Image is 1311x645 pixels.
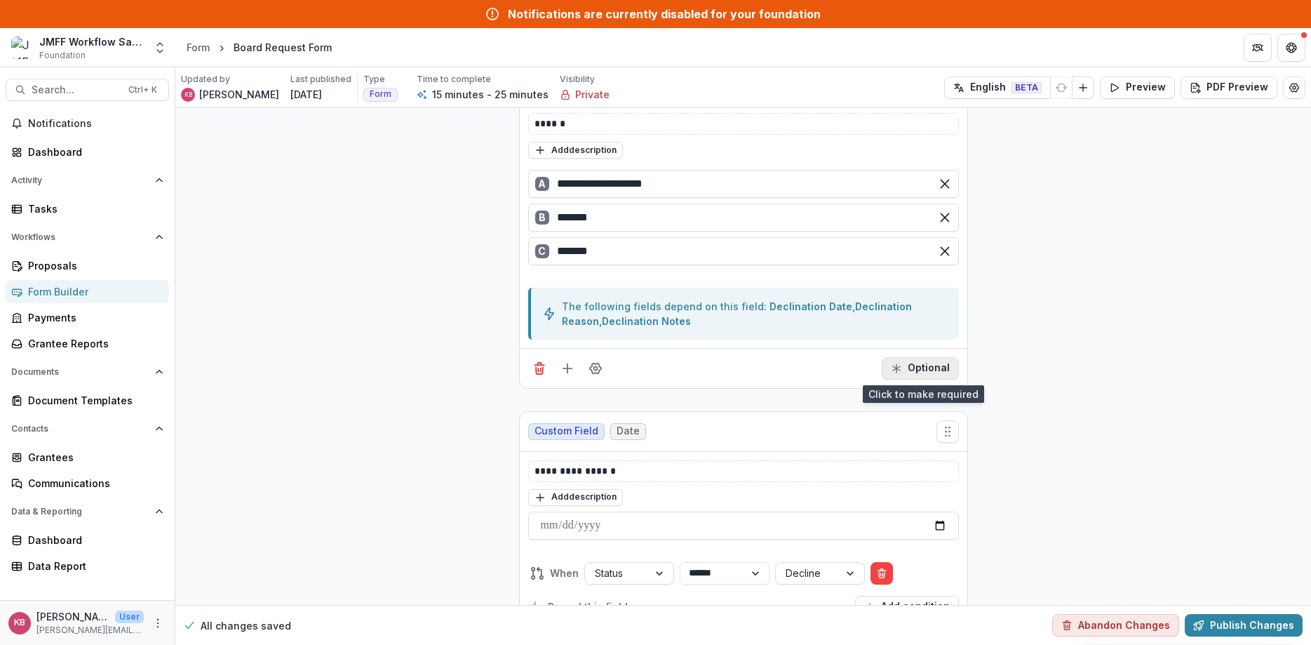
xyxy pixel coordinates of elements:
[370,89,391,99] span: Form
[870,562,893,585] button: Delete condition
[363,73,385,86] p: Type
[1185,614,1303,637] button: Publish Changes
[28,336,158,351] div: Grantee Reports
[115,611,144,623] p: User
[508,6,821,22] div: Notifications are currently disabled for your foundation
[882,357,959,380] button: Required
[1283,77,1305,99] button: Edit Form Settings
[535,244,549,258] div: C
[28,559,158,573] div: Data Report
[6,280,169,303] a: Form Builder
[1100,77,1175,99] button: Preview
[550,566,579,580] span: When
[6,112,169,135] button: Notifications
[181,37,215,58] a: Form
[11,232,149,242] span: Workflows
[6,418,169,440] button: Open Contacts
[32,84,120,96] span: Search...
[6,169,169,192] button: Open Activity
[1244,34,1272,62] button: Partners
[6,472,169,495] a: Communications
[39,34,144,49] div: JMFF Workflow Sandbox
[417,73,491,86] p: Time to complete
[11,175,149,185] span: Activity
[556,357,579,380] button: Add field
[548,599,628,614] span: Reveal this field
[181,37,337,58] nav: breadcrumb
[14,618,25,627] div: Katie Baron
[28,310,158,325] div: Payments
[126,82,160,98] div: Ctrl + K
[535,177,549,191] div: A
[28,450,158,465] div: Grantees
[181,73,230,86] p: Updated by
[1181,77,1277,99] button: PDF Preview
[528,142,623,159] button: Adddescription
[934,240,956,262] button: Remove option
[1072,77,1094,99] button: Add Language
[184,92,192,98] div: Katie Baron
[944,77,1051,99] button: English BETA
[855,596,959,618] button: Add condition
[584,357,607,380] button: Field Settings
[562,300,912,327] a: Declination Reason,
[934,173,956,195] button: Remove option
[6,79,169,101] button: Search...
[28,284,158,299] div: Form Builder
[432,87,549,102] p: 15 minutes - 25 minutes
[528,489,623,506] button: Adddescription
[6,332,169,355] a: Grantee Reports
[28,533,158,547] div: Dashboard
[36,624,144,637] p: [PERSON_NAME][EMAIL_ADDRESS][DOMAIN_NAME]
[936,420,959,443] button: Move field
[562,299,959,328] div: The following fields depend on this field:
[28,476,158,491] div: Communications
[11,36,34,59] img: JMFF Workflow Sandbox
[11,507,149,517] span: Data & Reporting
[528,357,551,380] button: Delete field
[535,211,549,225] div: B
[28,258,158,273] div: Proposals
[149,615,166,632] button: More
[28,145,158,159] div: Dashboard
[602,315,691,327] a: Declination Notes
[11,367,149,377] span: Documents
[28,201,158,216] div: Tasks
[28,118,163,130] span: Notifications
[535,425,598,437] span: Custom Field
[6,140,169,164] a: Dashboard
[199,87,279,102] p: [PERSON_NAME]
[769,300,855,312] a: Declination Date,
[150,34,170,62] button: Open entity switcher
[6,389,169,412] a: Document Templates
[6,226,169,248] button: Open Workflows
[1050,77,1073,99] button: Refresh Translation
[11,424,149,434] span: Contacts
[6,306,169,329] a: Payments
[290,73,351,86] p: Last published
[234,40,332,55] div: Board Request Form
[6,254,169,277] a: Proposals
[934,206,956,229] button: Remove option
[1277,34,1305,62] button: Get Help
[187,40,210,55] div: Form
[6,361,169,383] button: Open Documents
[39,49,86,62] span: Foundation
[1052,614,1179,637] button: Abandon Changes
[6,528,169,552] a: Dashboard
[575,87,610,102] p: Private
[201,618,291,633] p: All changes saved
[560,73,595,86] p: Visibility
[6,446,169,469] a: Grantees
[28,393,158,408] div: Document Templates
[6,197,169,220] a: Tasks
[6,500,169,523] button: Open Data & Reporting
[290,87,322,102] p: [DATE]
[36,609,109,624] p: [PERSON_NAME]
[6,554,169,578] a: Data Report
[617,425,640,437] span: Date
